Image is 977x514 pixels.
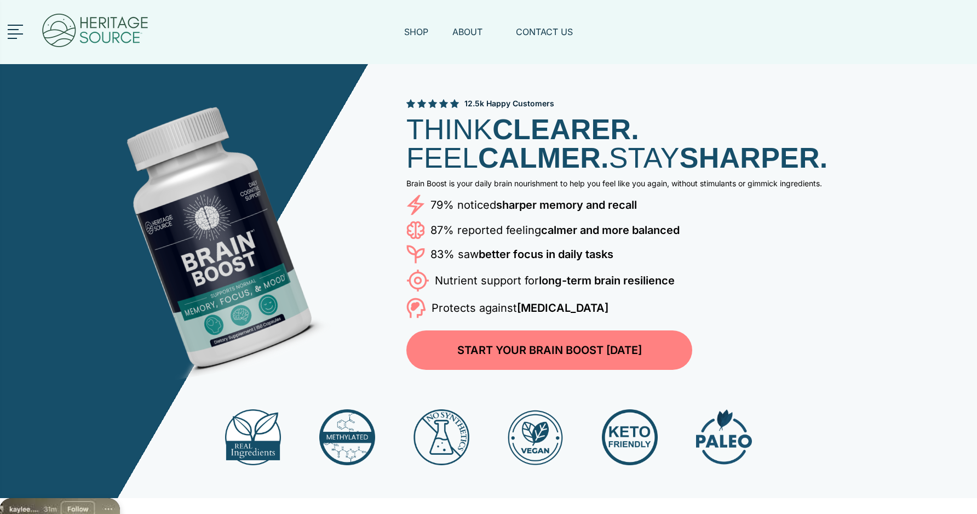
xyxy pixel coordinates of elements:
[508,409,564,465] img: Vegan
[319,409,375,465] img: Methylated Vitamin Bs
[452,26,492,51] a: ABOUT
[680,142,828,174] strong: SHARPER.
[696,409,752,465] img: Paleo Friendly
[413,409,469,465] img: No Synthetics
[492,113,639,145] strong: CLEARER.
[406,115,899,172] h1: THINK FEEL STAY
[432,299,608,317] p: Protects against
[478,142,609,174] strong: CALMER.
[496,198,637,212] strong: sharper memory and recall
[517,301,608,315] strong: [MEDICAL_DATA]
[602,409,658,465] img: Keto Friendly
[430,245,613,263] p: 83% saw
[479,248,613,261] strong: better focus in daily tasks
[435,272,675,289] p: Nutrient support for
[430,196,637,214] p: 79% noticed
[464,98,554,109] span: 12.5k Happy Customers
[404,26,428,51] a: SHOP
[539,274,675,287] strong: long-term brain resilience
[541,224,680,237] strong: calmer and more balanced
[41,5,150,59] img: Heritage Source
[516,26,573,51] a: CONTACT US
[406,179,899,188] p: Brain Boost is your daily brain nourishment to help you feel like you again, without stimulants o...
[430,221,680,239] p: 87% reported feeling
[56,75,373,392] img: Brain Boost Bottle
[225,409,281,465] img: Real Ingredients
[406,330,692,370] a: START YOUR BRAIN BOOST [DATE]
